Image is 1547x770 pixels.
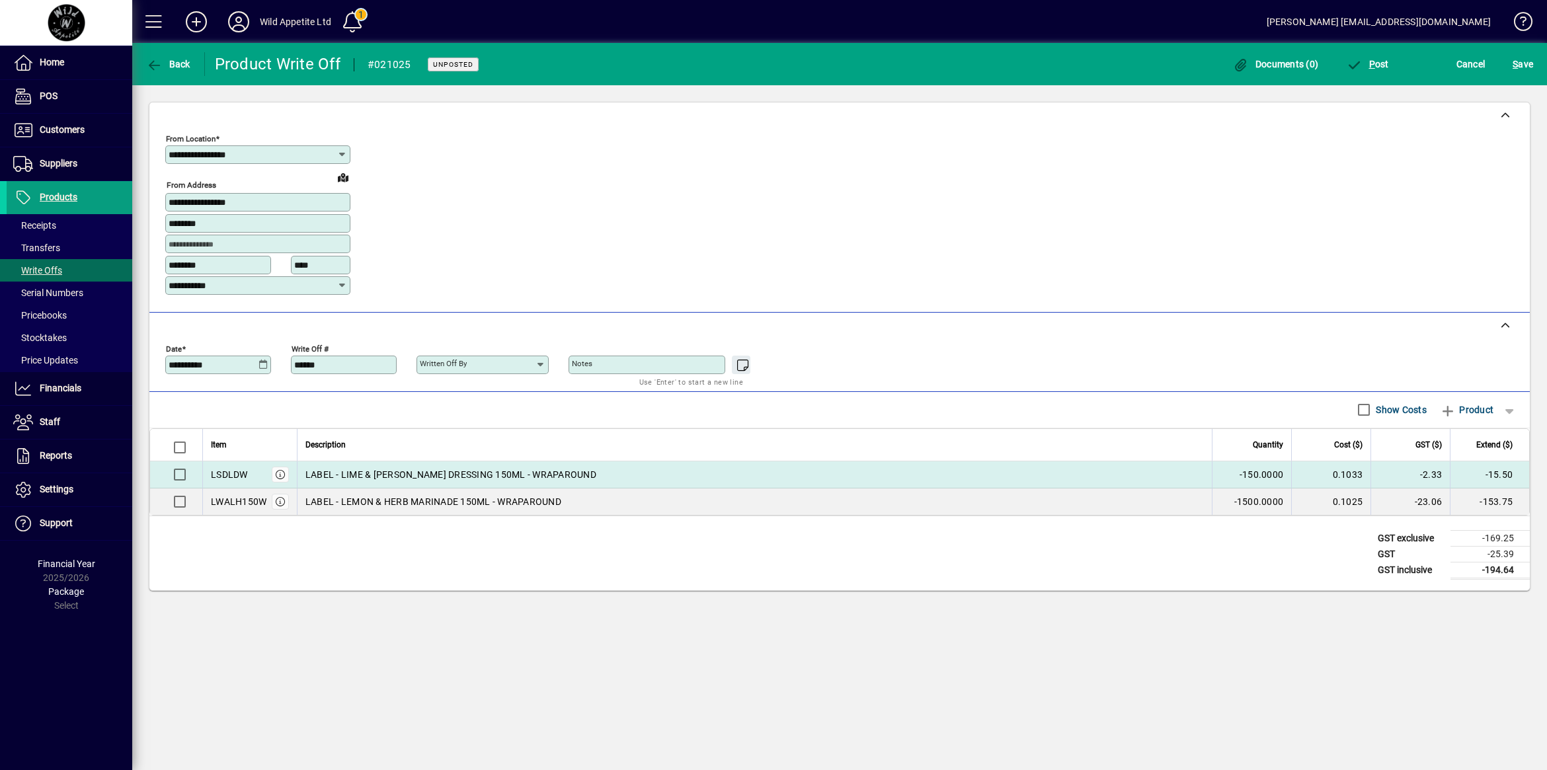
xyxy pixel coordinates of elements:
span: Extend ($) [1476,438,1513,452]
span: Support [40,518,73,528]
span: Documents (0) [1232,59,1318,69]
span: Customers [40,124,85,135]
mat-label: Write Off # [292,344,329,353]
button: Add [175,10,218,34]
td: -194.64 [1450,562,1530,578]
td: -1500.0000 [1212,488,1291,515]
span: Stocktakes [13,332,67,343]
a: Stocktakes [7,327,132,349]
span: Settings [40,484,73,494]
td: -169.25 [1450,530,1530,546]
td: GST exclusive [1371,530,1450,546]
td: 0.1025 [1291,488,1370,515]
a: Knowledge Base [1504,3,1530,46]
button: Save [1509,52,1536,76]
td: -150.0000 [1212,461,1291,488]
span: Suppliers [40,158,77,169]
span: Cancel [1456,54,1486,75]
td: GST inclusive [1371,562,1450,578]
span: Item [211,438,227,452]
span: S [1513,59,1518,69]
div: LWALH150W [211,495,266,508]
span: Back [146,59,190,69]
mat-label: From location [166,134,216,143]
a: Suppliers [7,147,132,180]
td: -153.75 [1450,488,1529,515]
span: ave [1513,54,1533,75]
a: Serial Numbers [7,282,132,304]
div: #021025 [368,54,411,75]
a: Financials [7,372,132,405]
a: Support [7,507,132,540]
div: Wild Appetite Ltd [260,11,331,32]
td: 0.1033 [1291,461,1370,488]
mat-label: Written off by [420,359,467,368]
span: GST ($) [1415,438,1442,452]
a: POS [7,80,132,113]
td: -25.39 [1450,546,1530,562]
span: Price Updates [13,355,78,366]
td: GST [1371,546,1450,562]
td: -23.06 [1370,488,1450,515]
a: Transfers [7,237,132,259]
button: Profile [218,10,260,34]
div: [PERSON_NAME] [EMAIL_ADDRESS][DOMAIN_NAME] [1267,11,1491,32]
a: View on map [333,167,354,188]
span: POS [40,91,58,101]
span: ost [1346,59,1389,69]
a: Write Offs [7,259,132,282]
mat-label: Notes [572,359,592,368]
span: Reports [40,450,72,461]
a: Customers [7,114,132,147]
mat-hint: Use 'Enter' to start a new line [639,374,743,389]
a: Receipts [7,214,132,237]
span: Cost ($) [1334,438,1363,452]
td: LABEL - LEMON & HERB MARINADE 150ML - WRAPAROUND [297,488,1212,515]
button: Documents (0) [1229,52,1322,76]
app-page-header-button: Back [132,52,205,76]
a: Home [7,46,132,79]
td: LABEL - LIME & [PERSON_NAME] DRESSING 150ML - WRAPAROUND [297,461,1212,488]
a: Reports [7,440,132,473]
span: Product [1440,399,1493,420]
td: -2.33 [1370,461,1450,488]
span: Financials [40,383,81,393]
span: Serial Numbers [13,288,83,298]
mat-label: Date [166,344,182,353]
span: Home [40,57,64,67]
span: Receipts [13,220,56,231]
span: Transfers [13,243,60,253]
a: Staff [7,406,132,439]
div: Product Write Off [215,54,340,75]
span: Quantity [1253,438,1283,452]
span: P [1369,59,1375,69]
button: Cancel [1453,52,1489,76]
td: -15.50 [1450,461,1529,488]
span: Unposted [433,60,473,69]
span: Pricebooks [13,310,67,321]
a: Pricebooks [7,304,132,327]
button: Back [143,52,194,76]
a: Settings [7,473,132,506]
span: Package [48,586,84,597]
span: Staff [40,416,60,427]
span: Description [305,438,346,452]
span: Write Offs [13,265,62,276]
span: Financial Year [38,558,95,569]
label: Show Costs [1373,403,1427,416]
button: Post [1343,52,1392,76]
span: Products [40,192,77,202]
button: Product [1433,398,1500,422]
a: Price Updates [7,349,132,371]
div: LSDLDW [211,468,248,481]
